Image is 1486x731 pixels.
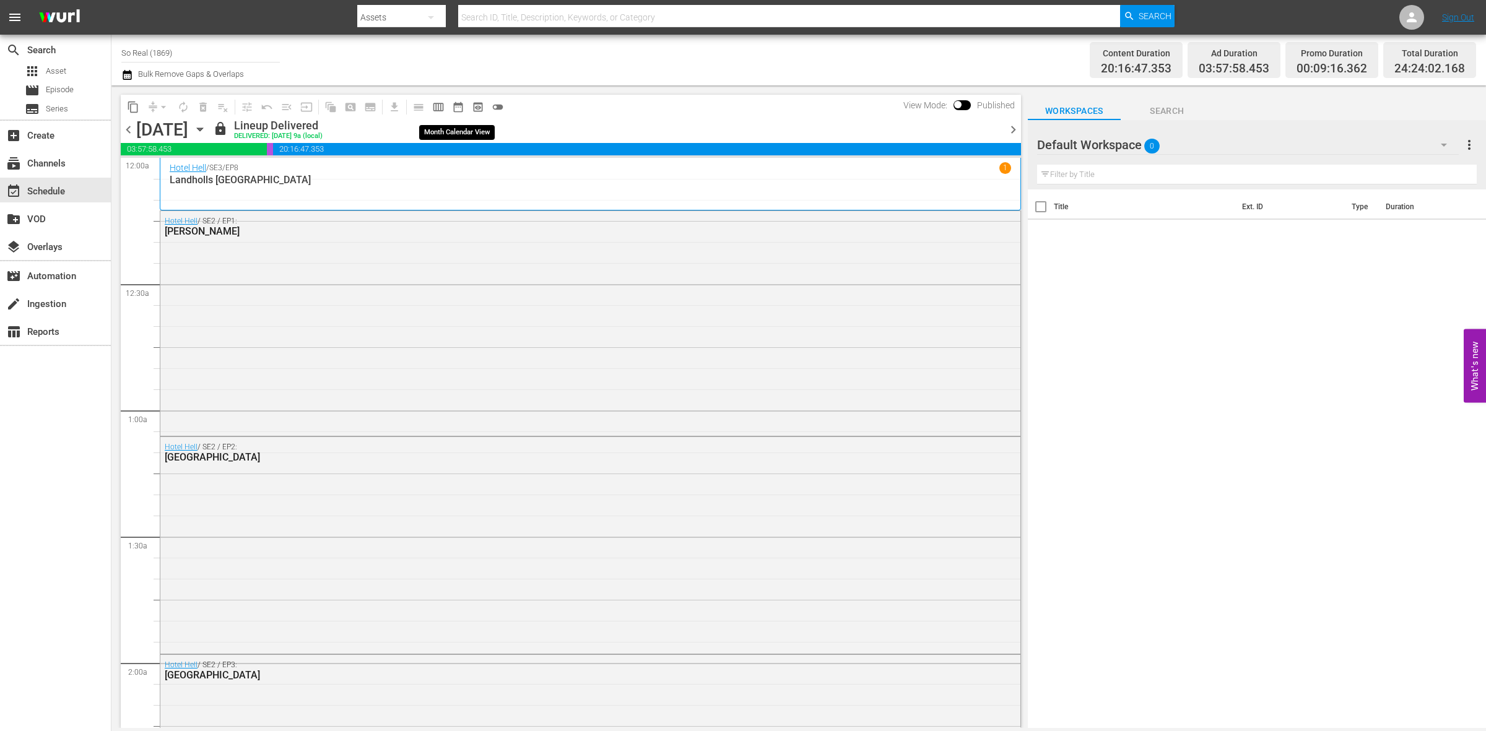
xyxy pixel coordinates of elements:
div: DELIVERED: [DATE] 9a (local) [234,132,323,141]
a: Hotel Hell [165,660,198,669]
span: lock [213,121,228,136]
div: Content Duration [1101,45,1171,62]
span: Series [25,102,40,116]
span: Asset [25,64,40,79]
span: more_vert [1462,137,1477,152]
p: / [206,163,209,172]
p: SE3 / [209,163,225,172]
span: VOD [6,212,21,227]
div: Total Duration [1394,45,1465,62]
span: 03:57:58.453 [121,143,267,155]
th: Type [1344,189,1378,224]
div: Default Workspace [1037,128,1459,162]
span: preview_outlined [472,101,484,113]
span: Search [1139,5,1171,27]
span: Overlays [6,240,21,254]
p: 1 [1003,163,1007,172]
div: [PERSON_NAME] [165,225,947,237]
span: Search [1121,103,1214,119]
span: 20:16:47.353 [1101,62,1171,76]
span: Episode [25,83,40,98]
a: Hotel Hell [170,163,206,173]
span: Day Calendar View [404,95,428,119]
span: Toggle to switch from Published to Draft view. [954,100,962,109]
div: Ad Duration [1199,45,1269,62]
span: chevron_left [121,122,136,137]
span: 0 [1144,133,1160,159]
span: Update Metadata from Key Asset [297,97,316,117]
span: Ingestion [6,296,21,311]
div: [DATE] [136,119,188,140]
span: 03:57:58.453 [1199,62,1269,76]
span: date_range_outlined [452,101,464,113]
span: Clear Lineup [213,97,233,117]
span: Loop Content [173,97,193,117]
a: Sign Out [1442,12,1474,22]
span: Week Calendar View [428,97,448,117]
span: Refresh All Search Blocks [316,95,341,119]
span: Fill episodes with ad slates [277,97,297,117]
span: Create Series Block [360,97,380,117]
span: Create Search Block [341,97,360,117]
span: Series [46,103,68,115]
span: 24:24:02.168 [1394,62,1465,76]
span: 00:09:16.362 [267,143,273,155]
span: Search [6,43,21,58]
div: [GEOGRAPHIC_DATA] [165,451,947,463]
span: Create [6,128,21,143]
button: Open Feedback Widget [1464,329,1486,402]
div: / SE2 / EP3: [165,660,947,681]
span: Published [971,100,1021,110]
span: Remove Gaps & Overlaps [143,97,173,117]
button: more_vert [1462,130,1477,160]
th: Title [1054,189,1235,224]
span: Asset [46,65,66,77]
span: 20:16:47.353 [273,143,1021,155]
span: Download as CSV [380,95,404,119]
span: Schedule [6,184,21,199]
span: Channels [6,156,21,171]
p: Landholls [GEOGRAPHIC_DATA] [170,174,1011,186]
span: chevron_right [1006,122,1021,137]
span: Reports [6,324,21,339]
th: Duration [1378,189,1453,224]
span: menu [7,10,22,25]
div: Lineup Delivered [234,119,323,132]
span: Bulk Remove Gaps & Overlaps [136,69,244,79]
span: 24 hours Lineup View is OFF [488,97,508,117]
p: EP8 [225,163,238,172]
img: ans4CAIJ8jUAAAAAAAAAAAAAAAAAAAAAAAAgQb4GAAAAAAAAAAAAAAAAAAAAAAAAJMjXAAAAAAAAAAAAAAAAAAAAAAAAgAT5G... [30,3,89,32]
span: Select an event to delete [193,97,213,117]
span: Copy Lineup [123,97,143,117]
span: content_copy [127,101,139,113]
div: [GEOGRAPHIC_DATA] [165,669,947,681]
a: Hotel Hell [165,443,198,451]
a: Hotel Hell [165,217,198,225]
span: toggle_off [492,101,504,113]
button: Search [1120,5,1175,27]
span: Revert to Primary Episode [257,97,277,117]
div: Promo Duration [1297,45,1367,62]
th: Ext. ID [1235,189,1344,224]
span: Customize Events [233,95,257,119]
span: View Backup [468,97,488,117]
div: / SE2 / EP1: [165,217,947,237]
span: calendar_view_week_outlined [432,101,445,113]
span: View Mode: [897,100,954,110]
div: / SE2 / EP2: [165,443,947,463]
span: Episode [46,84,74,96]
span: Workspaces [1028,103,1121,119]
span: 00:09:16.362 [1297,62,1367,76]
span: Automation [6,269,21,283]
